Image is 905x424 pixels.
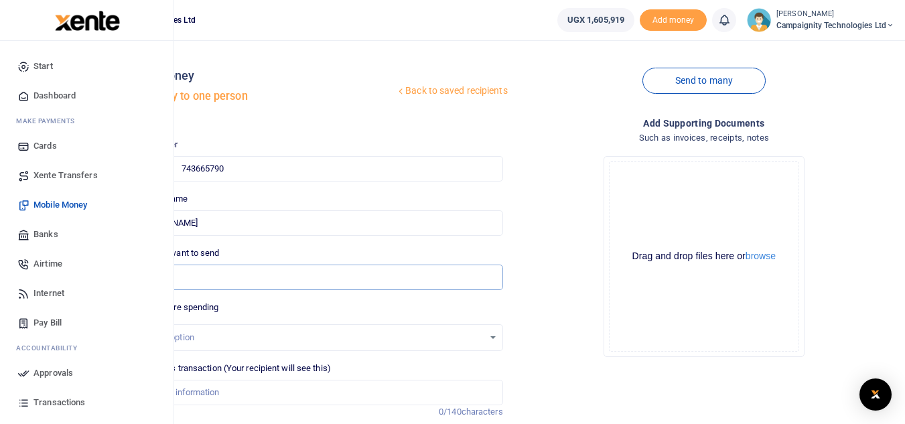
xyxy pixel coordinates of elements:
[439,407,462,417] span: 0/140
[33,169,98,182] span: Xente Transfers
[11,279,163,308] a: Internet
[11,249,163,279] a: Airtime
[33,228,58,241] span: Banks
[640,9,707,31] span: Add money
[33,366,73,380] span: Approvals
[117,90,395,103] h5: Send money to one person
[122,156,502,182] input: Enter phone number
[747,8,771,32] img: profile-user
[640,14,707,24] a: Add money
[462,407,503,417] span: characters
[122,265,502,290] input: UGX
[33,60,53,73] span: Start
[11,81,163,111] a: Dashboard
[23,116,75,126] span: ake Payments
[33,396,85,409] span: Transactions
[514,131,894,145] h4: Such as invoices, receipts, notes
[33,198,87,212] span: Mobile Money
[776,19,894,31] span: Campaignity Technologies Ltd
[642,68,766,94] a: Send to many
[567,13,624,27] span: UGX 1,605,919
[122,362,331,375] label: Memo for this transaction (Your recipient will see this)
[11,388,163,417] a: Transactions
[746,251,776,261] button: browse
[395,79,508,103] a: Back to saved recipients
[33,316,62,330] span: Pay Bill
[859,378,892,411] div: Open Intercom Messenger
[11,358,163,388] a: Approvals
[26,343,77,353] span: countability
[11,111,163,131] li: M
[117,68,395,83] h4: Mobile money
[11,131,163,161] a: Cards
[33,89,76,102] span: Dashboard
[33,287,64,300] span: Internet
[132,331,483,344] div: Select an option
[610,250,798,263] div: Drag and drop files here or
[33,139,57,153] span: Cards
[557,8,634,32] a: UGX 1,605,919
[640,9,707,31] li: Toup your wallet
[54,15,120,25] a: logo-small logo-large logo-large
[11,220,163,249] a: Banks
[11,52,163,81] a: Start
[514,116,894,131] h4: Add supporting Documents
[604,156,805,357] div: File Uploader
[11,338,163,358] li: Ac
[122,380,502,405] input: Enter extra information
[776,9,894,20] small: [PERSON_NAME]
[552,8,640,32] li: Wallet ballance
[747,8,894,32] a: profile-user [PERSON_NAME] Campaignity Technologies Ltd
[11,308,163,338] a: Pay Bill
[122,210,502,236] input: MTN & Airtel numbers are validated
[55,11,120,31] img: logo-large
[11,190,163,220] a: Mobile Money
[11,161,163,190] a: Xente Transfers
[33,257,62,271] span: Airtime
